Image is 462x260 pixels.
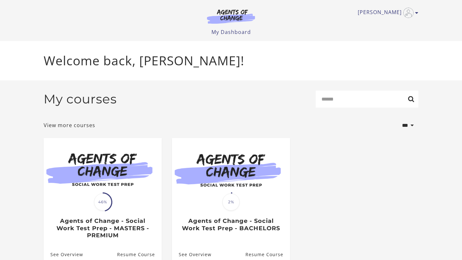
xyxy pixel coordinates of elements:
a: My Dashboard [211,28,251,36]
h2: My courses [44,92,117,107]
img: Agents of Change Logo [200,9,262,24]
h3: Agents of Change - Social Work Test Prep - BACHELORS [179,217,283,232]
h3: Agents of Change - Social Work Test Prep - MASTERS - PREMIUM [50,217,155,239]
a: View more courses [44,121,95,129]
p: Welcome back, [PERSON_NAME]! [44,51,418,70]
a: Toggle menu [358,8,415,18]
span: 46% [94,193,111,211]
span: 2% [222,193,240,211]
